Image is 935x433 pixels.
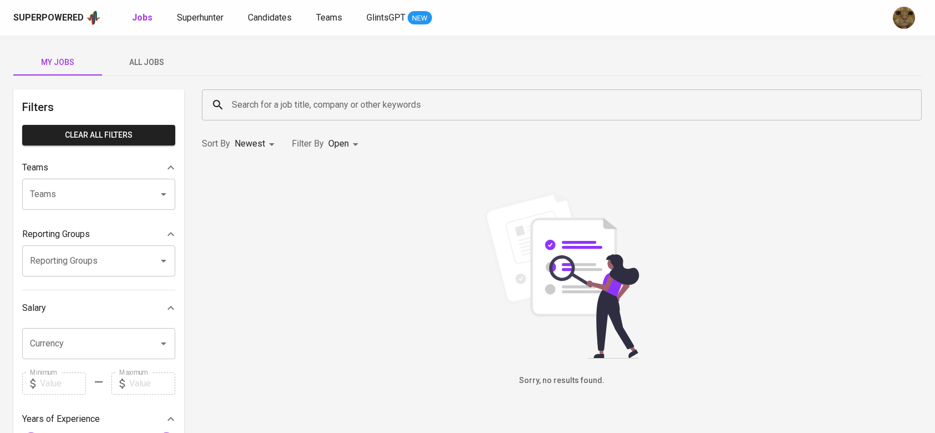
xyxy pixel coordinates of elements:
[22,228,90,241] p: Reporting Groups
[22,412,100,426] p: Years of Experience
[235,134,278,154] div: Newest
[40,372,86,395] input: Value
[202,137,230,150] p: Sort By
[316,12,342,23] span: Teams
[248,12,292,23] span: Candidates
[86,9,101,26] img: app logo
[408,13,432,24] span: NEW
[177,11,226,25] a: Superhunter
[22,125,175,145] button: Clear All filters
[22,297,175,319] div: Salary
[479,192,645,359] img: file_searching.svg
[22,157,175,179] div: Teams
[132,11,155,25] a: Jobs
[316,11,344,25] a: Teams
[156,336,171,351] button: Open
[13,9,101,26] a: Superpoweredapp logo
[235,137,265,150] p: Newest
[109,56,184,69] span: All Jobs
[132,12,153,23] b: Jobs
[367,12,405,23] span: GlintsGPT
[177,12,223,23] span: Superhunter
[328,134,362,154] div: Open
[156,253,171,269] button: Open
[22,301,46,315] p: Salary
[22,408,175,430] div: Years of Experience
[22,98,175,116] h6: Filters
[328,138,349,149] span: Open
[31,128,166,142] span: Clear All filters
[156,187,171,202] button: Open
[893,7,915,29] img: ec6c0910-f960-4a00-a8f8-c5744e41279e.jpg
[367,11,432,25] a: GlintsGPT NEW
[292,137,324,150] p: Filter By
[13,12,84,24] div: Superpowered
[22,223,175,245] div: Reporting Groups
[20,56,95,69] span: My Jobs
[129,372,175,395] input: Value
[248,11,294,25] a: Candidates
[22,161,48,174] p: Teams
[202,375,922,387] h6: Sorry, no results found.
